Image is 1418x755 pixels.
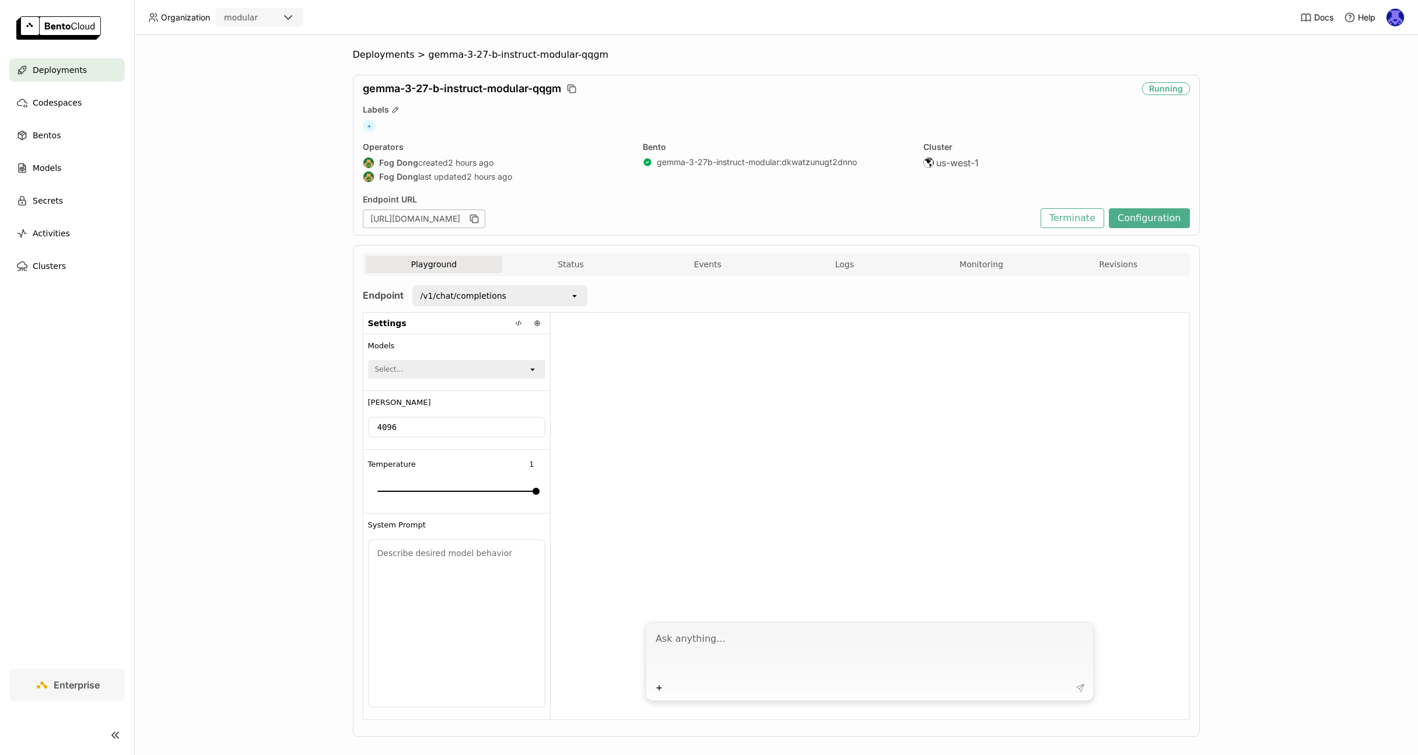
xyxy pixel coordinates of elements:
span: Logs [835,259,854,270]
span: gemma-3-27-b-instruct-modular-qqgm [428,49,608,61]
span: Models [368,341,395,351]
nav: Breadcrumbs navigation [353,49,1200,61]
a: gemma-3-27b-instruct-modular:dkwatzunugt2dnno [657,157,857,167]
span: Docs [1314,12,1333,23]
button: Events [639,256,776,273]
div: Select... [375,363,403,375]
img: Fog Dong [363,158,374,168]
span: Deployments [353,49,415,61]
span: Enterprise [54,679,100,691]
span: gemma-3-27-b-instruct-modular-qqgm [363,82,561,95]
span: Models [33,161,61,175]
a: Enterprise [9,669,125,701]
button: Playground [366,256,503,273]
div: Bento [643,142,909,152]
span: Secrets [33,194,63,208]
span: + [363,120,376,132]
span: 2 hours ago [467,172,512,182]
svg: open [528,365,537,374]
a: Bentos [9,124,125,147]
div: [URL][DOMAIN_NAME] [363,209,485,228]
input: Selected /v1/chat/completions. [507,290,509,302]
div: Labels [363,104,1190,115]
img: Fog Dong [363,172,374,182]
div: Running [1142,82,1190,95]
a: Secrets [9,189,125,212]
a: Activities [9,222,125,245]
button: Terminate [1041,208,1104,228]
a: Docs [1300,12,1333,23]
a: Clusters [9,254,125,278]
a: Models [9,156,125,180]
svg: Plus [654,683,664,693]
span: Bentos [33,128,61,142]
div: Help [1344,12,1375,23]
strong: Fog Dong [379,158,418,168]
span: 2 hours ago [448,158,493,168]
img: Newton Jain [1387,9,1404,26]
span: Codespaces [33,96,82,110]
input: Temperature [519,457,545,471]
span: Organization [161,12,210,23]
button: Status [502,256,639,273]
span: Temperature [368,460,416,469]
div: /v1/chat/completions [421,290,506,302]
div: last updated [363,171,629,183]
span: Clusters [33,259,66,273]
button: Configuration [1109,208,1190,228]
div: Settings [363,313,550,334]
span: Activities [33,226,70,240]
span: us-west-1 [936,157,979,169]
div: Endpoint URL [363,194,1035,205]
button: Monitoring [913,256,1050,273]
div: Operators [363,142,629,152]
span: Help [1358,12,1375,23]
span: System Prompt [368,520,426,530]
a: Deployments [9,58,125,82]
a: Codespaces [9,91,125,114]
span: Deployments [33,63,87,77]
input: Selected modular. [259,12,260,24]
button: Revisions [1050,256,1187,273]
svg: open [570,291,579,300]
span: > [415,49,429,61]
div: Cluster [923,142,1190,152]
strong: Fog Dong [379,172,418,182]
div: modular [224,12,258,23]
div: created [363,157,629,169]
span: [PERSON_NAME] [368,398,431,407]
strong: Endpoint [363,289,404,301]
img: logo [16,16,101,40]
